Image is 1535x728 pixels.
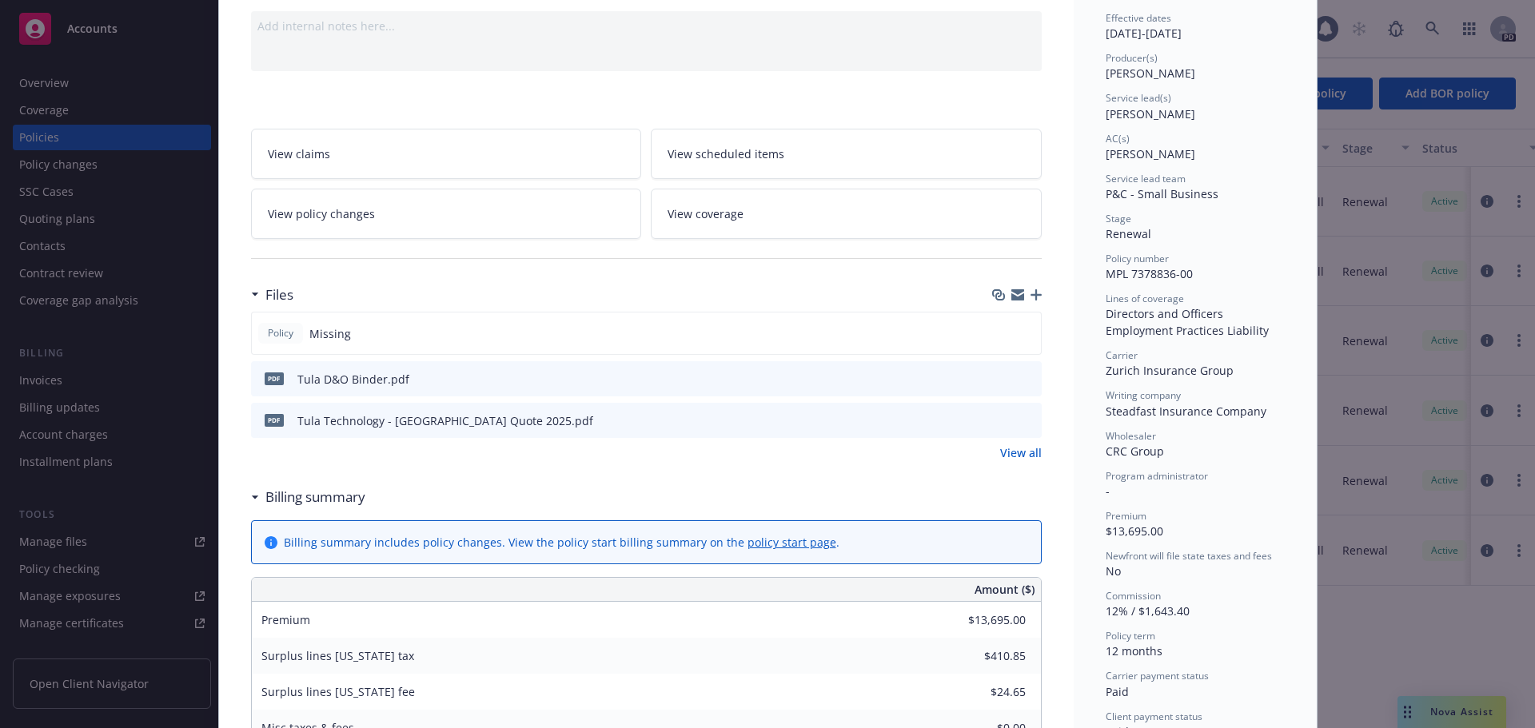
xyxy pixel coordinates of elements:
[668,205,744,222] span: View coverage
[931,644,1035,668] input: 0.00
[668,145,784,162] span: View scheduled items
[1106,404,1266,419] span: Steadfast Insurance Company
[1106,51,1158,65] span: Producer(s)
[1021,371,1035,388] button: preview file
[251,284,293,305] div: Files
[1106,252,1169,265] span: Policy number
[1106,710,1202,723] span: Client payment status
[268,145,330,162] span: View claims
[268,205,375,222] span: View policy changes
[748,535,836,550] a: policy start page
[995,412,1008,429] button: download file
[1106,266,1193,281] span: MPL 7378836-00
[1021,412,1035,429] button: preview file
[309,325,351,342] span: Missing
[1106,669,1209,682] span: Carrier payment status
[284,534,839,551] div: Billing summary includes policy changes. View the policy start billing summary on the .
[1106,388,1181,402] span: Writing company
[1106,172,1186,185] span: Service lead team
[1106,483,1110,499] span: -
[265,487,365,507] h3: Billing summary
[1106,91,1171,105] span: Service lead(s)
[1106,643,1162,658] span: 12 months
[1106,292,1184,305] span: Lines of coverage
[1106,523,1163,539] span: $13,695.00
[651,129,1042,179] a: View scheduled items
[265,326,297,340] span: Policy
[265,372,284,384] span: pdf
[265,284,293,305] h3: Files
[1106,684,1129,699] span: Paid
[1106,11,1171,25] span: Effective dates
[1106,66,1195,81] span: [PERSON_NAME]
[1106,11,1285,42] div: [DATE] - [DATE]
[1106,146,1195,161] span: [PERSON_NAME]
[1106,563,1121,579] span: No
[1106,509,1146,523] span: Premium
[251,189,642,239] a: View policy changes
[651,189,1042,239] a: View coverage
[995,371,1008,388] button: download file
[1106,132,1130,145] span: AC(s)
[297,371,409,388] div: Tula D&O Binder.pdf
[931,680,1035,704] input: 0.00
[261,684,415,699] span: Surplus lines [US_STATE] fee
[1106,444,1164,459] span: CRC Group
[1106,186,1218,201] span: P&C - Small Business
[1106,106,1195,121] span: [PERSON_NAME]
[1106,226,1151,241] span: Renewal
[931,608,1035,632] input: 0.00
[1106,429,1156,443] span: Wholesaler
[297,412,593,429] div: Tula Technology - [GEOGRAPHIC_DATA] Quote 2025.pdf
[1106,629,1155,642] span: Policy term
[1106,589,1161,603] span: Commission
[265,414,284,426] span: pdf
[975,581,1035,598] span: Amount ($)
[1106,469,1208,483] span: Program administrator
[251,487,365,507] div: Billing summary
[251,129,642,179] a: View claims
[1106,212,1131,225] span: Stage
[1000,444,1042,461] a: View all
[1106,549,1272,563] span: Newfront will file state taxes and fees
[257,18,1035,34] div: Add internal notes here...
[1106,348,1138,362] span: Carrier
[1106,305,1285,322] div: Directors and Officers
[261,612,310,627] span: Premium
[261,648,414,663] span: Surplus lines [US_STATE] tax
[1106,603,1190,619] span: 12% / $1,643.40
[1106,363,1234,378] span: Zurich Insurance Group
[1106,322,1285,339] div: Employment Practices Liability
